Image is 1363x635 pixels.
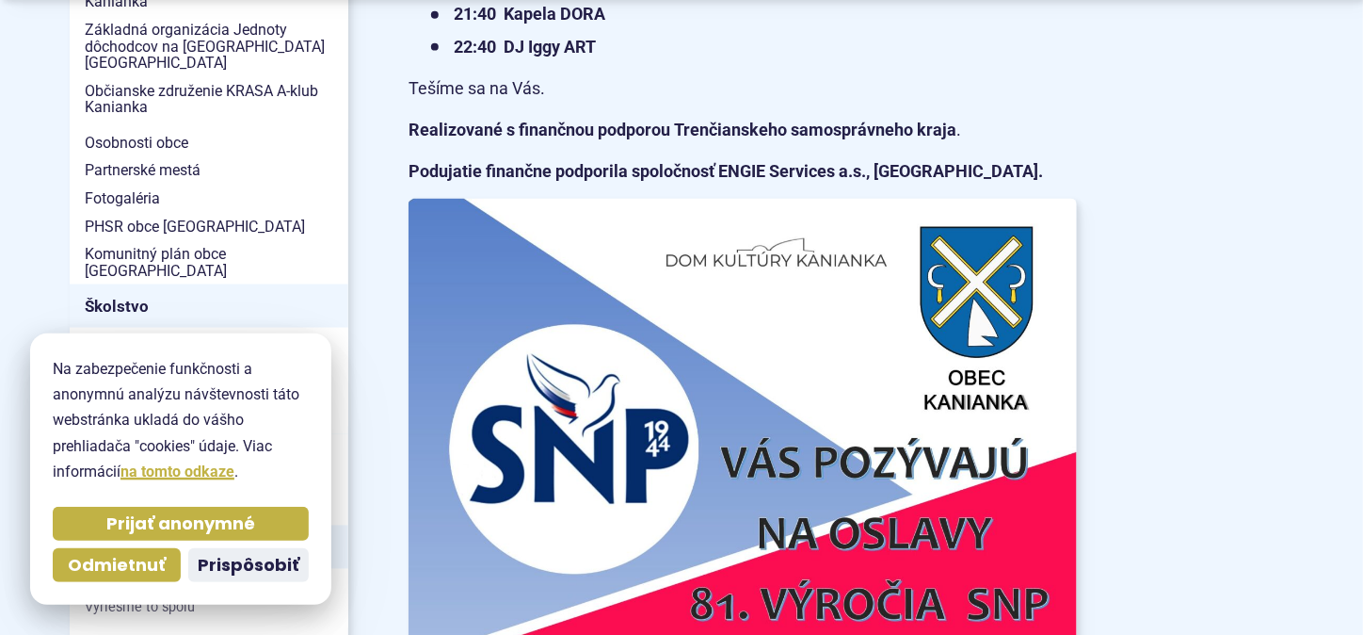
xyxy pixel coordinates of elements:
[70,240,348,285] a: Komunitný plán obce [GEOGRAPHIC_DATA]
[70,16,348,77] a: Základná organizácia Jednoty dôchodcov na [GEOGRAPHIC_DATA] [GEOGRAPHIC_DATA]
[409,120,956,139] strong: Realizované s finančnou podporou Trenčianskeho samosprávneho kraja
[85,16,333,77] span: Základná organizácia Jednoty dôchodcov na [GEOGRAPHIC_DATA] [GEOGRAPHIC_DATA]
[120,463,234,480] a: na tomto odkaze
[85,601,333,616] span: Vyriešme to spolu
[70,285,348,328] a: Školstvo
[106,513,255,535] span: Prijať anonymné
[409,116,1077,145] p: .
[53,548,181,582] button: Odmietnuť
[85,213,333,241] span: PHSR obce [GEOGRAPHIC_DATA]
[409,161,1043,181] strong: Podujatie finančne podporila spoločnosť ENGIE Services a.s., [GEOGRAPHIC_DATA].
[454,4,605,24] strong: 21:40 Kapela DORA
[70,129,348,157] a: Osobnosti obce
[70,156,348,185] a: Partnerské mestá
[454,37,596,57] strong: 22:40 DJ Iggy ART
[85,240,333,285] span: Komunitný plán obce [GEOGRAPHIC_DATA]
[85,156,333,185] span: Partnerské mestá
[68,555,166,577] span: Odmietnuť
[188,548,309,582] button: Prispôsobiť
[70,213,348,241] a: PHSR obce [GEOGRAPHIC_DATA]
[85,77,333,122] span: Občianske združenie KRASA A-klub Kanianka
[85,129,333,157] span: Osobnosti obce
[70,185,348,213] a: Fotogaléria
[85,185,333,213] span: Fotogaléria
[198,555,299,577] span: Prispôsobiť
[409,74,1077,104] p: Tešíme sa na Vás.
[53,356,309,484] p: Na zabezpečenie funkčnosti a anonymnú analýzu návštevnosti táto webstránka ukladá do vášho prehli...
[70,77,348,122] a: Občianske združenie KRASA A-klub Kanianka
[85,292,333,321] span: Školstvo
[53,507,309,541] button: Prijať anonymné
